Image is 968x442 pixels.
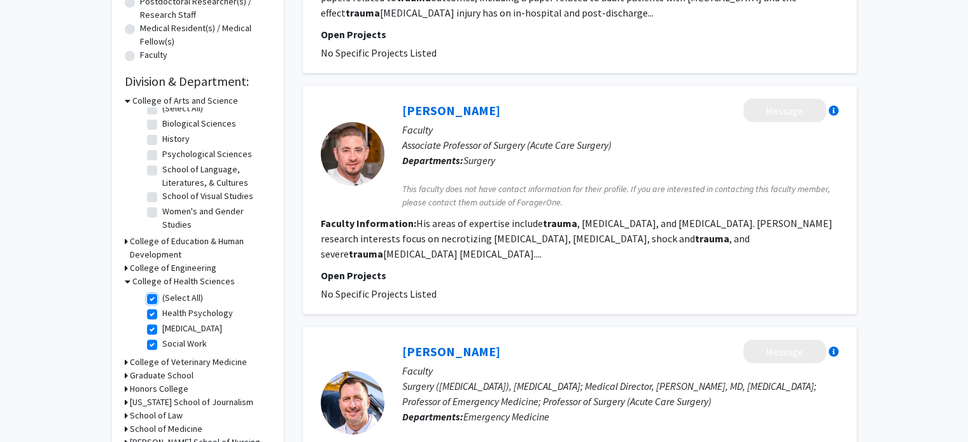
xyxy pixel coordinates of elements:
b: trauma [695,232,729,245]
p: Surgery ([MEDICAL_DATA]), [MEDICAL_DATA]; Medical Director, [PERSON_NAME], MD, [MEDICAL_DATA]; Pr... [402,378,839,409]
h3: College of Veterinary Medicine [130,356,247,369]
p: Faculty [402,363,839,378]
b: Departments: [402,154,463,167]
button: Message Christopher Nelson [743,99,826,122]
b: trauma [543,217,577,230]
a: [PERSON_NAME] [402,102,500,118]
label: Women's and Gender Studies [162,205,268,231]
label: School of Language, Literatures, & Cultures [162,163,268,190]
h2: Division & Department: [125,74,271,89]
b: trauma [349,247,383,260]
span: No Specific Projects Listed [321,287,437,300]
button: Message Jeffrey Coughenour [743,340,826,363]
p: Open Projects [321,268,839,283]
h3: School of Law [130,409,183,422]
div: More information [829,347,839,357]
h3: College of Arts and Science [132,94,238,107]
p: Open Projects [321,27,839,42]
label: History [162,132,190,146]
fg-read-more: His areas of expertise include , [MEDICAL_DATA], and [MEDICAL_DATA]. [PERSON_NAME] research inter... [321,217,832,260]
label: Social Work [162,337,207,350]
a: [PERSON_NAME] [402,343,500,359]
span: Emergency Medicine [463,410,549,423]
h3: [US_STATE] School of Journalism [130,396,253,409]
b: trauma [346,6,380,19]
h3: Honors College [130,382,188,396]
h3: College of Engineering [130,261,216,275]
span: No Specific Projects Listed [321,46,437,59]
span: Surgery [463,154,495,167]
div: More information [829,106,839,116]
label: Faculty [140,48,167,62]
h3: School of Medicine [130,422,202,436]
iframe: Chat [10,385,54,432]
label: School of Visual Studies [162,190,253,203]
label: Health Psychology [162,307,233,320]
h3: College of Health Sciences [132,275,235,288]
label: Psychological Sciences [162,148,252,161]
p: Faculty [402,122,839,137]
label: (Select All) [162,102,203,115]
label: [MEDICAL_DATA] [162,322,222,335]
h3: College of Education & Human Development [130,235,271,261]
b: Departments: [402,410,463,423]
label: Medical Resident(s) / Medical Fellow(s) [140,22,271,48]
b: Faculty Information: [321,217,416,230]
span: This faculty does not have contact information for their profile. If you are interested in contac... [402,183,839,209]
label: (Select All) [162,291,203,305]
h3: Graduate School [130,369,193,382]
label: Biological Sciences [162,117,236,130]
p: Associate Professor of Surgery (Acute Care Surgery) [402,137,839,153]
